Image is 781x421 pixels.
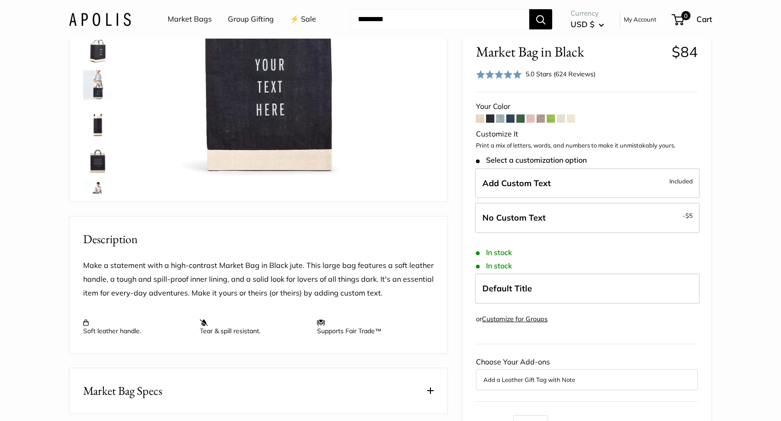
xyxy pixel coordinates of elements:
span: Currency [571,7,604,20]
span: Default Title [482,283,532,294]
button: USD $ [571,17,604,32]
p: Supports Fair Trade™ [317,319,424,335]
a: Market Bags [168,12,212,26]
a: Market Bag in Black [81,32,114,65]
img: description_Seal of authenticity printed on the backside of every bag. [83,144,113,173]
span: $5 [685,212,693,219]
img: Market Bag in Black [83,107,113,137]
span: Included [669,175,693,186]
p: Make a statement with a high-contrast Market Bag in Black jute. This large bag features a soft le... [83,259,434,300]
button: Add a Leather Gift Tag with Note [483,374,690,385]
span: Market Bag in Black [476,43,665,60]
a: Group Gifting [228,12,274,26]
a: 0 Cart [673,12,712,27]
a: Market Bag in Black [81,105,114,138]
span: Market Bag Specs [83,382,162,400]
div: 5.0 Stars (624 Reviews) [526,69,595,79]
button: Market Bag Specs [69,368,447,414]
span: Add Custom Text [482,177,551,188]
span: In stock [476,262,512,270]
a: Market Bag in Black [81,179,114,212]
div: or [476,313,548,325]
div: Your Color [476,100,698,114]
span: $84 [672,43,698,61]
span: Cart [696,14,712,24]
a: Customize for Groups [482,315,548,323]
p: Tear & spill resistant. [200,319,307,335]
input: Search... [351,9,529,29]
label: Default Title [475,273,700,304]
label: Leave Blank [475,203,700,233]
span: - [683,210,693,221]
span: No Custom Text [482,212,546,223]
img: Apolis [69,12,131,26]
img: Market Bag in Black [83,70,113,100]
a: My Account [624,14,656,25]
img: Market Bag in Black [83,181,113,210]
span: In stock [476,248,512,257]
a: description_Seal of authenticity printed on the backside of every bag. [81,142,114,175]
div: Customize It [476,127,698,141]
button: Search [529,9,552,29]
span: USD $ [571,19,594,29]
a: Market Bag in Black [81,68,114,102]
img: Market Bag in Black [83,34,113,63]
span: Select a customization option [476,156,587,165]
a: ⚡️ Sale [290,12,316,26]
h2: Description [83,230,434,248]
label: Add Custom Text [475,168,700,198]
div: 5.0 Stars (624 Reviews) [476,68,595,81]
div: Choose Your Add-ons [476,355,698,390]
span: 0 [681,11,690,20]
p: Print a mix of letters, words, and numbers to make it unmistakably yours. [476,141,698,150]
p: Soft leather handle. [83,319,191,335]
